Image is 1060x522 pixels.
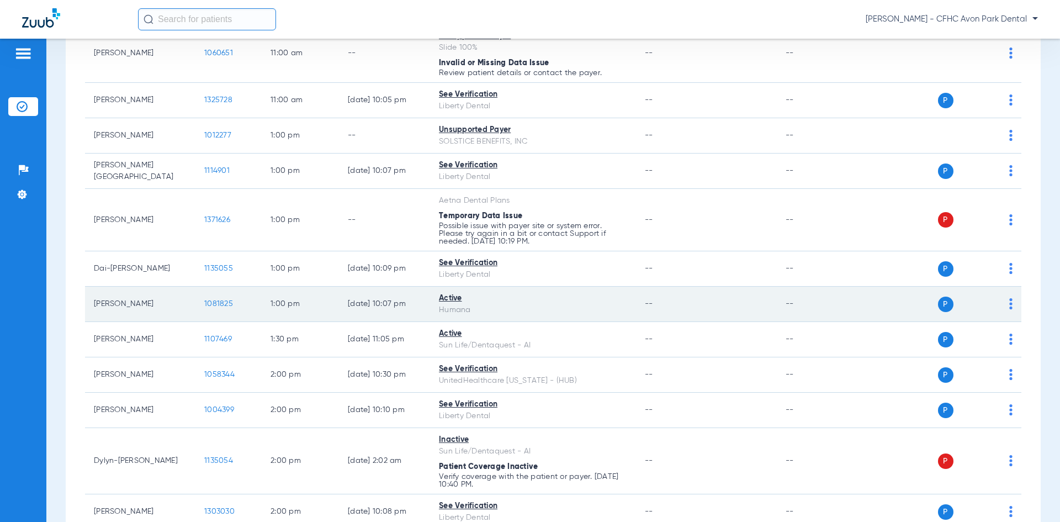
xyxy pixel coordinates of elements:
[439,269,627,281] div: Liberty Dental
[85,83,195,118] td: [PERSON_NAME]
[1009,334,1013,345] img: group-dot-blue.svg
[204,300,233,308] span: 1081825
[938,297,953,312] span: P
[938,504,953,520] span: P
[22,8,60,28] img: Zuub Logo
[1009,263,1013,274] img: group-dot-blue.svg
[85,393,195,428] td: [PERSON_NAME]
[645,167,653,175] span: --
[439,293,627,304] div: Active
[777,287,851,322] td: --
[262,251,339,287] td: 1:00 PM
[439,399,627,410] div: See Verification
[777,357,851,393] td: --
[645,371,653,378] span: --
[439,446,627,457] div: Sun Life/Dentaquest - AI
[262,83,339,118] td: 11:00 AM
[204,406,234,414] span: 1004399
[439,340,627,351] div: Sun Life/Dentaquest - AI
[1005,469,1060,522] iframe: Chat Widget
[262,393,339,428] td: 2:00 PM
[866,14,1038,25] span: [PERSON_NAME] - CFHC Avon Park Dental
[938,454,953,469] span: P
[439,136,627,147] div: SOLSTICE BENEFITS, INC
[439,59,549,67] span: Invalid or Missing Data Issue
[938,164,953,179] span: P
[204,131,231,139] span: 1012277
[1009,130,1013,141] img: group-dot-blue.svg
[262,189,339,251] td: 1:00 PM
[1009,404,1013,415] img: group-dot-blue.svg
[262,428,339,494] td: 2:00 PM
[439,473,627,488] p: Verify coverage with the patient or payer. [DATE] 10:40 PM.
[1009,455,1013,466] img: group-dot-blue.svg
[645,335,653,343] span: --
[777,83,851,118] td: --
[439,257,627,269] div: See Verification
[439,500,627,512] div: See Verification
[645,49,653,57] span: --
[938,367,953,383] span: P
[204,49,233,57] span: 1060651
[339,154,430,189] td: [DATE] 10:07 PM
[777,251,851,287] td: --
[938,212,953,228] span: P
[777,393,851,428] td: --
[339,251,430,287] td: [DATE] 10:09 PM
[645,457,653,465] span: --
[339,393,430,428] td: [DATE] 10:10 PM
[439,195,627,207] div: Aetna Dental Plans
[1009,165,1013,176] img: group-dot-blue.svg
[439,363,627,375] div: See Verification
[439,410,627,422] div: Liberty Dental
[339,118,430,154] td: --
[645,265,653,272] span: --
[85,154,195,189] td: [PERSON_NAME][GEOGRAPHIC_DATA]
[262,118,339,154] td: 1:00 PM
[204,216,230,224] span: 1371626
[439,124,627,136] div: Unsupported Payer
[439,212,522,220] span: Temporary Data Issue
[204,371,235,378] span: 1058344
[85,118,195,154] td: [PERSON_NAME]
[777,118,851,154] td: --
[439,42,627,54] div: Slide 100%
[439,171,627,183] div: Liberty Dental
[204,335,232,343] span: 1107469
[85,24,195,83] td: [PERSON_NAME]
[439,222,627,245] p: Possible issue with payer site or system error. Please try again in a bit or contact Support if n...
[777,154,851,189] td: --
[439,328,627,340] div: Active
[85,322,195,357] td: [PERSON_NAME]
[204,508,235,515] span: 1303030
[204,167,230,175] span: 1114901
[938,93,953,108] span: P
[645,406,653,414] span: --
[262,357,339,393] td: 2:00 PM
[777,428,851,494] td: --
[1009,369,1013,380] img: group-dot-blue.svg
[439,304,627,316] div: Humana
[938,261,953,277] span: P
[645,131,653,139] span: --
[439,160,627,171] div: See Verification
[138,8,276,30] input: Search for patients
[144,14,153,24] img: Search Icon
[439,463,538,471] span: Patient Coverage Inactive
[777,24,851,83] td: --
[439,434,627,446] div: Inactive
[204,96,232,104] span: 1325728
[85,428,195,494] td: Dylyn-[PERSON_NAME]
[645,508,653,515] span: --
[439,101,627,112] div: Liberty Dental
[85,251,195,287] td: Dai-[PERSON_NAME]
[645,216,653,224] span: --
[262,287,339,322] td: 1:00 PM
[339,83,430,118] td: [DATE] 10:05 PM
[777,322,851,357] td: --
[1009,94,1013,106] img: group-dot-blue.svg
[85,287,195,322] td: [PERSON_NAME]
[439,89,627,101] div: See Verification
[204,265,233,272] span: 1135055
